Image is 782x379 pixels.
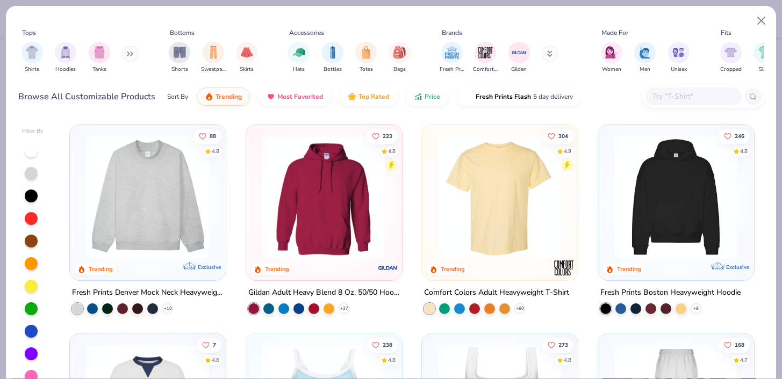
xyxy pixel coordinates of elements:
[288,42,310,74] div: filter for Hats
[639,46,651,59] img: Men Image
[18,90,155,103] div: Browse All Customizable Products
[473,42,498,74] div: filter for Comfort Colors
[457,88,581,106] button: Fresh Prints Flash5 day delivery
[193,128,221,143] button: Like
[293,65,305,74] span: Hats
[92,65,106,74] span: Tanks
[672,46,685,59] img: Unisex Image
[89,42,110,74] button: filter button
[174,46,186,59] img: Shorts Image
[720,42,742,74] div: filter for Cropped
[388,147,396,155] div: 4.8
[440,42,464,74] div: filter for Fresh Prints
[477,45,493,61] img: Comfort Colors Image
[169,42,190,74] button: filter button
[26,46,38,59] img: Shirts Image
[533,91,573,103] span: 5 day delivery
[735,342,744,347] span: 168
[201,65,226,74] span: Sweatpants
[609,135,743,259] img: 91acfc32-fd48-4d6b-bdad-a4c1a30ac3fc
[389,42,411,74] div: filter for Bags
[740,356,748,364] div: 4.7
[21,42,43,74] button: filter button
[601,28,628,38] div: Made For
[389,42,411,74] button: filter button
[21,42,43,74] div: filter for Shirts
[444,45,460,61] img: Fresh Prints Image
[440,65,464,74] span: Fresh Prints
[640,65,650,74] span: Men
[259,88,331,106] button: Most Favorited
[236,42,257,74] div: filter for Skirts
[516,305,524,311] span: + 60
[693,305,699,311] span: + 9
[55,42,76,74] div: filter for Hoodies
[508,42,530,74] button: filter button
[89,42,110,74] div: filter for Tanks
[355,42,377,74] div: filter for Totes
[22,28,36,38] div: Tops
[511,45,527,61] img: Gildan Image
[602,65,621,74] span: Women
[668,42,690,74] button: filter button
[367,128,398,143] button: Like
[360,65,373,74] span: Totes
[210,133,216,139] span: 88
[367,337,398,352] button: Like
[207,46,219,59] img: Sweatpants Image
[170,28,195,38] div: Bottoms
[216,92,242,101] span: Trending
[322,42,343,74] button: filter button
[553,257,575,278] img: Comfort Colors logo
[740,147,748,155] div: 4.8
[601,42,622,74] div: filter for Women
[511,65,527,74] span: Gildan
[558,133,568,139] span: 304
[754,42,775,74] button: filter button
[213,342,216,347] span: 7
[720,42,742,74] button: filter button
[198,263,221,270] span: Exclusive
[391,135,525,259] img: a164e800-7022-4571-a324-30c76f641635
[236,42,257,74] button: filter button
[25,65,39,74] span: Shirts
[634,42,656,74] div: filter for Men
[473,42,498,74] button: filter button
[55,65,76,74] span: Hoodies
[719,337,750,352] button: Like
[601,42,622,74] button: filter button
[171,65,188,74] span: Shorts
[293,46,305,59] img: Hats Image
[205,92,213,101] img: trending.gif
[324,65,342,74] span: Bottles
[289,28,324,38] div: Accessories
[759,65,770,74] span: Slim
[465,92,473,101] img: flash.gif
[60,46,71,59] img: Hoodies Image
[267,92,275,101] img: most_fav.gif
[81,135,214,259] img: f5d85501-0dbb-4ee4-b115-c08fa3845d83
[197,88,250,106] button: Trending
[340,88,397,106] button: Top Rated
[406,88,448,106] button: Price
[564,147,571,155] div: 4.9
[55,42,76,74] button: filter button
[442,28,462,38] div: Brands
[241,46,253,59] img: Skirts Image
[424,286,569,299] div: Comfort Colors Adult Heavyweight T-Shirt
[393,46,405,59] img: Bags Image
[377,257,398,278] img: Gildan logo
[322,42,343,74] div: filter for Bottles
[393,65,406,74] span: Bags
[355,42,377,74] button: filter button
[558,342,568,347] span: 273
[600,286,741,299] div: Fresh Prints Boston Heavyweight Hoodie
[167,92,188,101] div: Sort By
[433,135,566,259] img: 029b8af0-80e6-406f-9fdc-fdf898547912
[383,342,392,347] span: 238
[758,46,770,59] img: Slim Image
[721,28,731,38] div: Fits
[542,128,573,143] button: Like
[277,92,323,101] span: Most Favorited
[201,42,226,74] button: filter button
